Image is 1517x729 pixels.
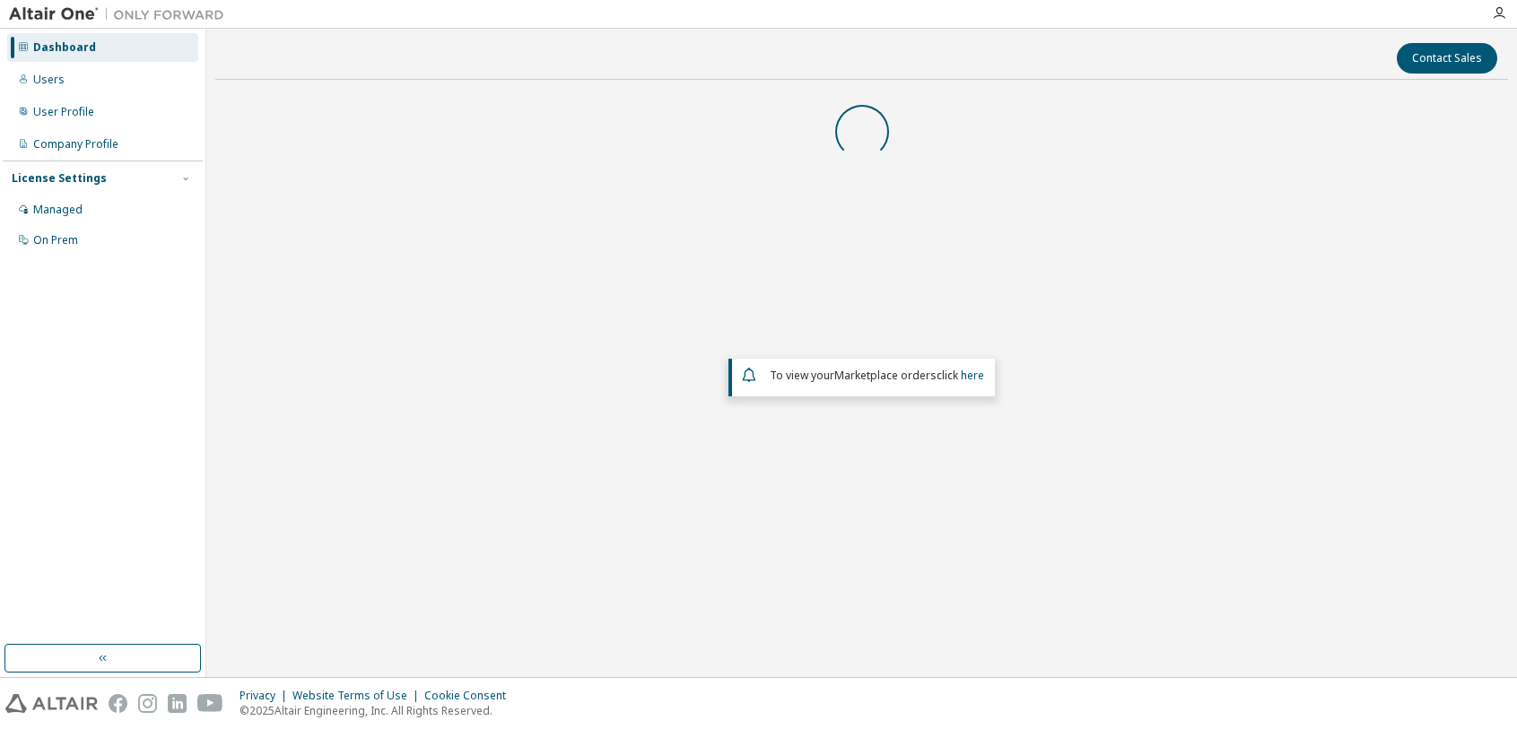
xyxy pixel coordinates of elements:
img: facebook.svg [109,694,127,713]
div: Website Terms of Use [292,689,424,703]
div: Cookie Consent [424,689,517,703]
img: Altair One [9,5,233,23]
a: here [961,368,984,383]
div: Managed [33,203,83,217]
img: altair_logo.svg [5,694,98,713]
span: To view your click [770,368,984,383]
div: User Profile [33,105,94,119]
div: Privacy [240,689,292,703]
button: Contact Sales [1397,43,1497,74]
div: License Settings [12,171,107,186]
p: © 2025 Altair Engineering, Inc. All Rights Reserved. [240,703,517,718]
img: youtube.svg [197,694,223,713]
div: Users [33,73,65,87]
div: On Prem [33,233,78,247]
em: Marketplace orders [834,368,937,383]
div: Company Profile [33,137,118,152]
img: instagram.svg [138,694,157,713]
div: Dashboard [33,40,96,55]
img: linkedin.svg [168,694,187,713]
